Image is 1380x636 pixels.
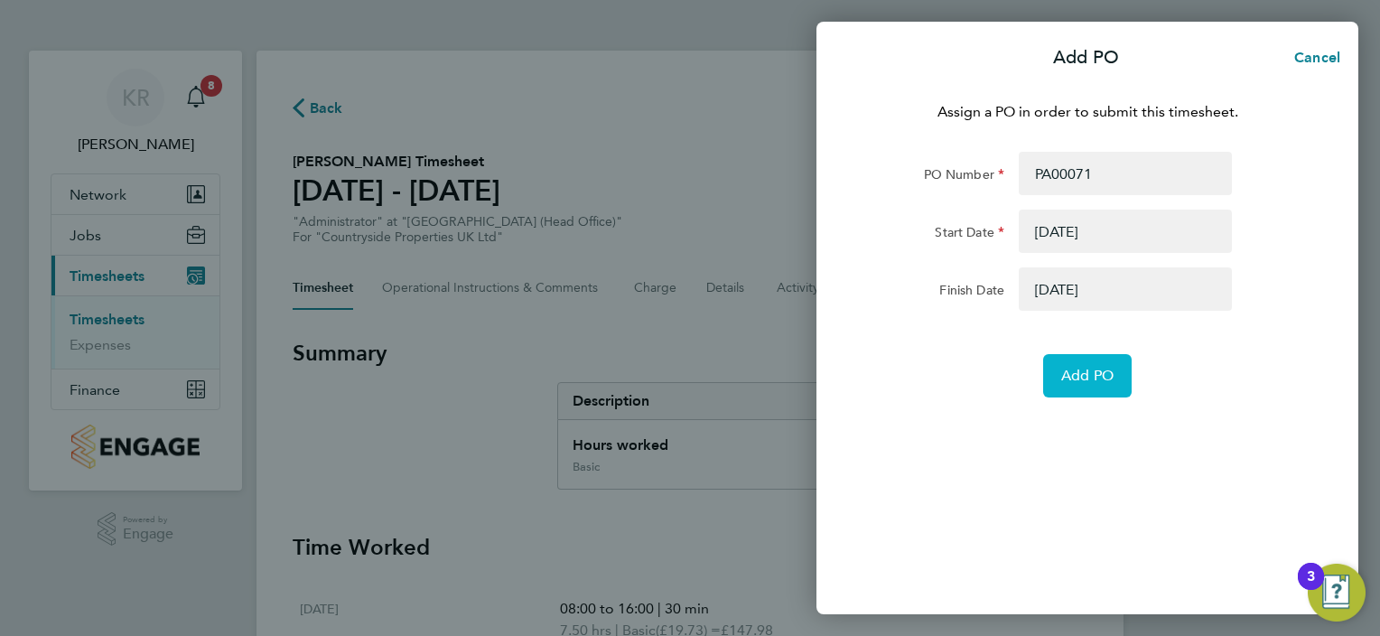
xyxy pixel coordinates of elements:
button: Cancel [1265,40,1358,76]
input: Enter PO Number [1019,152,1232,195]
span: Add PO [1061,367,1114,385]
label: Start Date [935,224,1004,246]
button: Open Resource Center, 3 new notifications [1308,564,1366,622]
label: Finish Date [939,282,1004,304]
p: Assign a PO in order to submit this timesheet. [867,101,1308,123]
span: Cancel [1289,49,1340,66]
label: PO Number [924,166,1004,188]
div: 3 [1307,576,1315,600]
button: Add PO [1043,354,1132,397]
p: Add PO [1053,45,1119,70]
